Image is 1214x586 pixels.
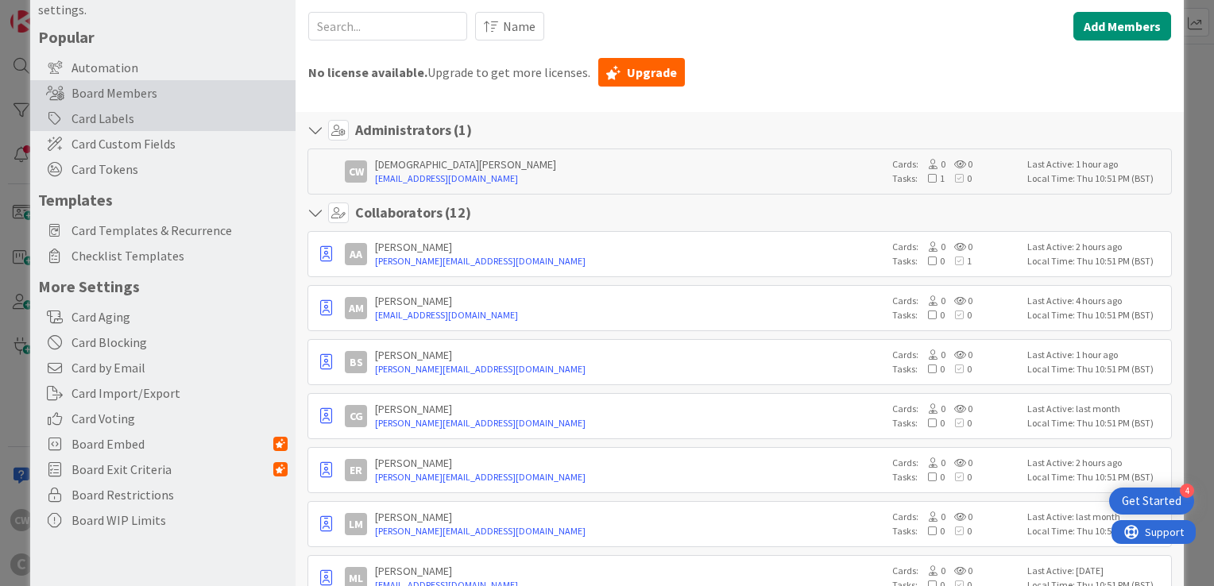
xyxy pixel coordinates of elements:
div: Tasks: [892,362,1019,376]
a: [PERSON_NAME][EMAIL_ADDRESS][DOMAIN_NAME] [375,362,884,376]
div: Local Time: Thu 10:51 PM (BST) [1027,308,1166,322]
div: Open Get Started checklist, remaining modules: 4 [1109,488,1194,515]
span: 0 [918,471,945,483]
div: Last Active: 2 hours ago [1027,240,1166,254]
span: 0 [918,363,945,375]
h5: Templates [38,190,288,210]
span: 0 [945,241,972,253]
div: Cards: [892,157,1019,172]
div: Cards: [892,456,1019,470]
div: LM [345,513,367,535]
span: 0 [945,309,972,321]
h4: Administrators [355,121,472,139]
h5: More Settings [38,276,288,296]
div: AA [345,243,367,265]
span: Support [33,2,72,21]
div: Card Aging [30,304,296,330]
span: 0 [918,417,945,429]
div: Card Blocking [30,330,296,355]
h4: Collaborators [355,204,471,222]
span: Card Voting [72,409,288,428]
div: [PERSON_NAME] [375,240,884,254]
div: Cards: [892,510,1019,524]
span: 0 [945,172,972,184]
div: CW [345,160,367,183]
div: Last Active: 4 hours ago [1027,294,1166,308]
div: Tasks: [892,308,1019,322]
div: Last Active: last month [1027,510,1166,524]
button: Name [475,12,544,40]
div: Local Time: Thu 10:51 PM (BST) [1027,362,1166,376]
div: Local Time: Thu 10:51 PM (BST) [1027,254,1166,268]
span: 0 [945,471,972,483]
span: 0 [918,403,945,414]
div: [PERSON_NAME] [375,510,884,524]
div: ER [345,459,367,481]
div: Card Labels [30,106,296,131]
div: Board Members [30,80,296,106]
span: 0 [918,309,945,321]
span: Board Embed [72,434,273,453]
span: Name [503,17,535,36]
div: AM [345,297,367,319]
div: Cards: [892,348,1019,362]
span: 0 [945,363,972,375]
span: 0 [918,349,945,360]
a: [EMAIL_ADDRESS][DOMAIN_NAME] [375,172,884,186]
input: Search... [308,12,467,40]
span: 0 [918,295,945,306]
span: Board Restrictions [72,485,288,504]
div: [PERSON_NAME] [375,564,884,578]
a: [PERSON_NAME][EMAIL_ADDRESS][DOMAIN_NAME] [375,254,884,268]
div: [PERSON_NAME] [375,348,884,362]
span: Upgrade to get more licenses. [308,63,590,82]
span: ( 12 ) [445,203,471,222]
div: Cards: [892,402,1019,416]
div: [DEMOGRAPHIC_DATA][PERSON_NAME] [375,157,884,172]
div: Local Time: Thu 10:51 PM (BST) [1027,172,1166,186]
span: 0 [945,295,972,306]
div: Tasks: [892,524,1019,538]
span: 0 [945,349,972,360]
div: Get Started [1122,493,1181,509]
div: Local Time: Thu 10:51 PM (BST) [1027,524,1166,538]
div: 4 [1180,484,1194,498]
div: [PERSON_NAME] [375,402,884,416]
span: 0 [918,457,945,468]
span: Card by Email [72,358,288,377]
div: Last Active: 2 hours ago [1027,456,1166,470]
button: Add Members [1073,12,1171,40]
span: 0 [945,158,972,170]
span: 0 [945,403,972,414]
div: Board WIP Limits [30,507,296,533]
span: 1 [918,172,945,184]
span: Card Tokens [72,160,288,179]
span: 0 [918,158,945,170]
span: 0 [945,417,972,429]
div: [PERSON_NAME] [375,294,884,308]
span: 0 [918,255,945,267]
span: Board Exit Criteria [72,460,273,479]
span: 0 [945,457,972,468]
div: [PERSON_NAME] [375,456,884,470]
div: Last Active: last month [1027,402,1166,416]
span: 0 [945,525,972,537]
div: CG [345,405,367,427]
span: Card Templates & Recurrence [72,221,288,240]
div: Automation [30,55,296,80]
div: Tasks: [892,470,1019,484]
div: Last Active: 1 hour ago [1027,348,1166,362]
a: [EMAIL_ADDRESS][DOMAIN_NAME] [375,308,884,322]
span: 0 [918,525,945,537]
div: Last Active: [DATE] [1027,564,1166,578]
a: [PERSON_NAME][EMAIL_ADDRESS][DOMAIN_NAME] [375,416,884,430]
div: Cards: [892,294,1019,308]
span: 0 [918,511,945,522]
span: Checklist Templates [72,246,288,265]
div: Last Active: 1 hour ago [1027,157,1166,172]
div: Cards: [892,240,1019,254]
a: Upgrade [598,58,685,87]
span: 0 [945,565,972,576]
span: 0 [945,511,972,522]
div: Tasks: [892,172,1019,186]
